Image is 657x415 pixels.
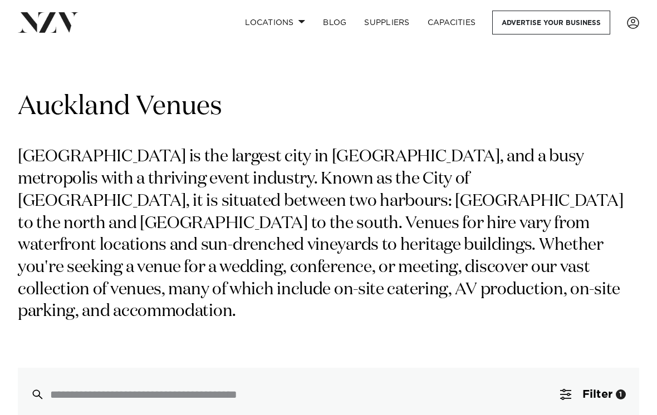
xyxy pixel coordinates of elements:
[236,11,314,34] a: Locations
[616,389,626,399] div: 1
[419,11,485,34] a: Capacities
[18,146,639,323] p: [GEOGRAPHIC_DATA] is the largest city in [GEOGRAPHIC_DATA], and a busy metropolis with a thriving...
[582,389,612,400] span: Filter
[18,12,79,32] img: nzv-logo.png
[492,11,610,34] a: Advertise your business
[18,90,639,124] h1: Auckland Venues
[355,11,418,34] a: SUPPLIERS
[314,11,355,34] a: BLOG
